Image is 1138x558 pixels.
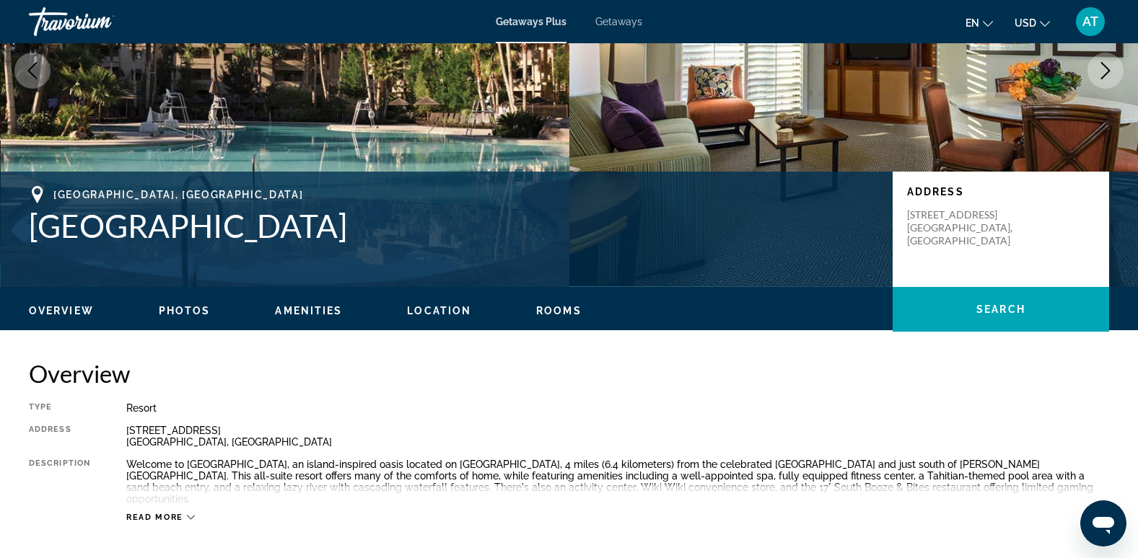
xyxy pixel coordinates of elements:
[275,305,342,316] span: Amenities
[126,402,1109,414] div: Resort
[126,425,1109,448] div: [STREET_ADDRESS] [GEOGRAPHIC_DATA], [GEOGRAPHIC_DATA]
[159,305,211,316] span: Photos
[1072,6,1109,37] button: User Menu
[275,304,342,317] button: Amenities
[407,305,471,316] span: Location
[29,304,94,317] button: Overview
[893,287,1109,332] button: Search
[126,513,183,522] span: Read more
[53,189,303,200] span: [GEOGRAPHIC_DATA], [GEOGRAPHIC_DATA]
[14,53,51,89] button: Previous image
[1080,500,1126,546] iframe: Button to launch messaging window
[29,305,94,316] span: Overview
[1087,53,1124,89] button: Next image
[496,16,566,27] a: Getaways Plus
[1015,17,1036,29] span: USD
[907,208,1023,247] p: [STREET_ADDRESS] [GEOGRAPHIC_DATA], [GEOGRAPHIC_DATA]
[536,305,582,316] span: Rooms
[1015,12,1050,33] button: Change currency
[1082,14,1098,29] span: AT
[126,459,1109,505] div: Welcome to [GEOGRAPHIC_DATA], an island-inspired oasis located on [GEOGRAPHIC_DATA], 4 miles (6.4...
[29,207,878,244] h1: [GEOGRAPHIC_DATA]
[536,304,582,317] button: Rooms
[966,17,979,29] span: en
[29,402,90,414] div: Type
[29,425,90,448] div: Address
[976,304,1025,315] span: Search
[29,3,173,40] a: Travorium
[595,16,642,27] a: Getaways
[29,359,1109,388] h2: Overview
[126,512,195,523] button: Read more
[29,459,90,505] div: Description
[407,304,471,317] button: Location
[966,12,993,33] button: Change language
[159,304,211,317] button: Photos
[907,186,1095,198] p: Address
